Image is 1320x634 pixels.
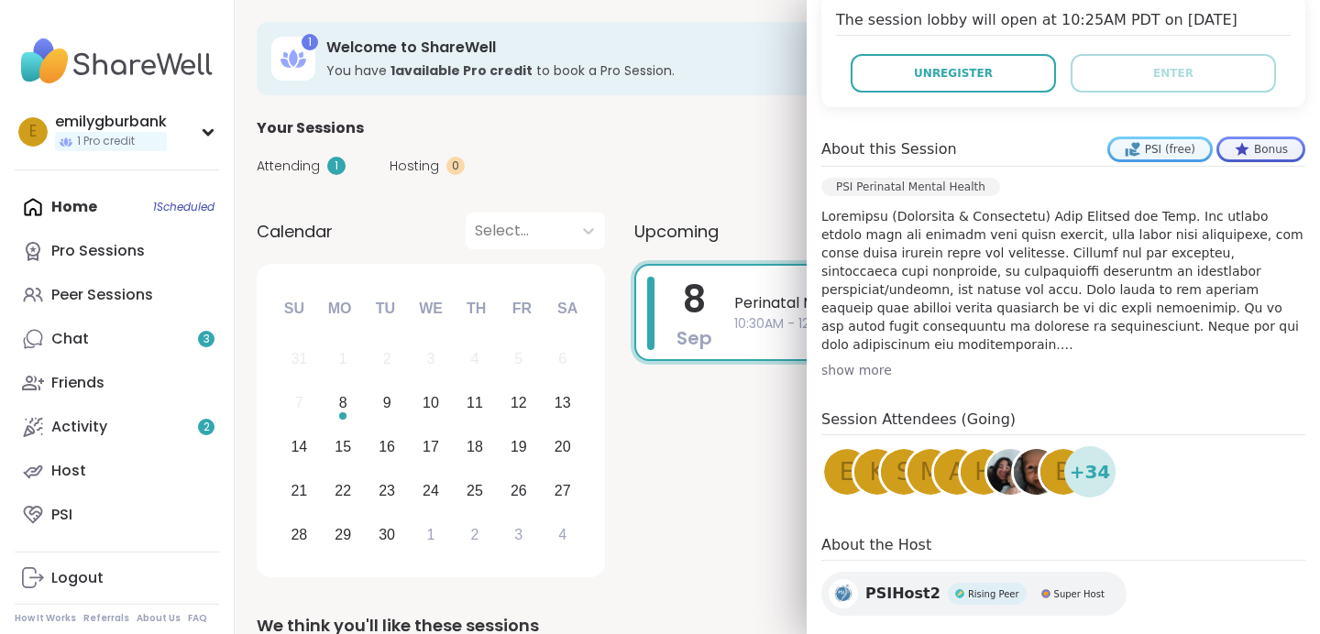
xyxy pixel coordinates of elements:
[1070,458,1111,486] span: + 34
[51,373,104,393] div: Friends
[470,346,478,371] div: 4
[851,54,1056,93] button: Unregister
[968,587,1019,601] span: Rising Peer
[423,390,439,415] div: 10
[865,583,940,605] span: PSIHost2
[734,292,1263,314] span: Perinatal Mood Support for Moms
[51,505,72,525] div: PSI
[365,289,405,329] div: Tu
[77,134,135,149] span: 1 Pro credit
[51,241,145,261] div: Pro Sessions
[543,471,582,510] div: Choose Saturday, September 27th, 2025
[558,522,566,547] div: 4
[905,446,956,497] a: m
[15,29,219,93] img: ShareWell Nav Logo
[427,346,435,371] div: 3
[467,390,483,415] div: 11
[974,454,993,490] span: H
[188,612,207,625] a: FAQ
[423,434,439,459] div: 17
[29,120,37,144] span: e
[949,454,965,490] span: a
[295,390,303,415] div: 7
[852,446,903,497] a: K
[15,556,219,600] a: Logout
[836,9,1291,36] h4: The session lobby will open at 10:25AM PDT on [DATE]
[920,454,940,490] span: m
[821,534,1305,561] h4: About the Host
[15,317,219,361] a: Chat3
[55,112,167,132] div: emilygburbank
[1071,54,1276,93] button: Enter
[446,157,465,175] div: 0
[499,428,538,467] div: Choose Friday, September 19th, 2025
[514,522,522,547] div: 3
[203,420,210,435] span: 2
[456,289,497,329] div: Th
[277,337,584,556] div: month 2025-09
[456,340,495,379] div: Not available Thursday, September 4th, 2025
[555,390,571,415] div: 13
[51,329,89,349] div: Chat
[324,384,363,423] div: Choose Monday, September 8th, 2025
[383,346,391,371] div: 2
[555,434,571,459] div: 20
[280,384,319,423] div: Not available Sunday, September 7th, 2025
[51,285,153,305] div: Peer Sessions
[390,157,439,176] span: Hosting
[291,434,307,459] div: 14
[499,384,538,423] div: Choose Friday, September 12th, 2025
[955,589,964,598] img: Rising Peer
[257,117,364,139] span: Your Sessions
[734,314,1263,333] span: 10:30AM - 12:00PM PDT
[368,471,407,510] div: Choose Tuesday, September 23rd, 2025
[543,515,582,554] div: Choose Saturday, October 4th, 2025
[15,405,219,449] a: Activity2
[15,229,219,273] a: Pro Sessions
[412,384,451,423] div: Choose Wednesday, September 10th, 2025
[15,361,219,405] a: Friends
[326,38,1104,58] h3: Welcome to ShareWell
[676,325,712,351] span: Sep
[840,454,854,490] span: e
[324,471,363,510] div: Choose Monday, September 22nd, 2025
[324,340,363,379] div: Not available Monday, September 1st, 2025
[379,478,395,503] div: 23
[499,340,538,379] div: Not available Friday, September 5th, 2025
[1110,139,1210,159] div: PSI (free)
[379,434,395,459] div: 16
[51,568,104,588] div: Logout
[15,493,219,537] a: PSI
[339,346,347,371] div: 1
[499,471,538,510] div: Choose Friday, September 26th, 2025
[411,289,451,329] div: We
[1038,446,1089,497] a: B
[555,478,571,503] div: 27
[335,478,351,503] div: 22
[1153,65,1193,82] span: Enter
[368,428,407,467] div: Choose Tuesday, September 16th, 2025
[280,471,319,510] div: Choose Sunday, September 21st, 2025
[821,409,1305,435] h4: Session Attendees (Going)
[326,61,1104,80] h3: You have to book a Pro Session.
[324,515,363,554] div: Choose Monday, September 29th, 2025
[383,390,391,415] div: 9
[931,446,983,497] a: a
[821,572,1127,616] a: PSIHost2PSIHost2Rising PeerRising PeerSuper HostSuper Host
[634,219,719,244] span: Upcoming
[558,346,566,371] div: 6
[829,579,858,608] img: PSIHost2
[390,61,533,80] b: 1 available Pro credit
[467,434,483,459] div: 18
[15,612,76,625] a: How It Works
[412,428,451,467] div: Choose Wednesday, September 17th, 2025
[137,612,181,625] a: About Us
[427,522,435,547] div: 1
[412,515,451,554] div: Choose Wednesday, October 1st, 2025
[335,522,351,547] div: 29
[869,454,885,490] span: K
[511,434,527,459] div: 19
[339,390,347,415] div: 8
[543,428,582,467] div: Choose Saturday, September 20th, 2025
[302,34,318,50] div: 1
